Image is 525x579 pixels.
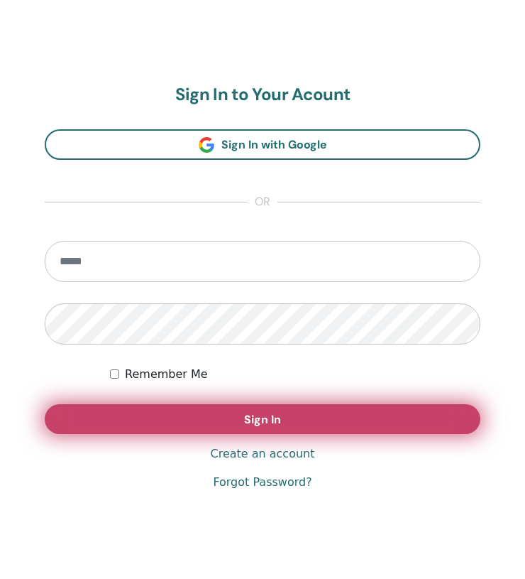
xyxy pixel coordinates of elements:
[110,366,480,383] div: Keep me authenticated indefinitely or until I manually logout
[210,445,314,462] a: Create an account
[45,85,480,105] h2: Sign In to Your Acount
[213,474,311,491] a: Forgot Password?
[221,137,327,152] span: Sign In with Google
[45,404,480,434] button: Sign In
[125,366,208,383] label: Remember Me
[45,129,480,160] a: Sign In with Google
[248,194,277,211] span: or
[244,412,281,427] span: Sign In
